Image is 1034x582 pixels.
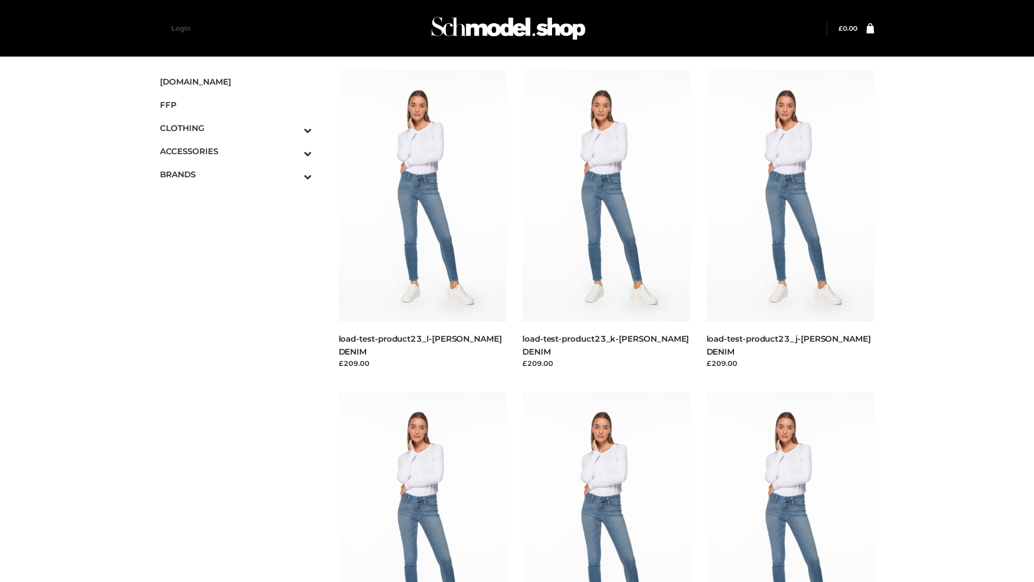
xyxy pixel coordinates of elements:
span: BRANDS [160,168,312,181]
img: Schmodel Admin 964 [428,7,589,50]
a: [DOMAIN_NAME] [160,70,312,93]
bdi: 0.00 [839,24,857,32]
a: load-test-product23_k-[PERSON_NAME] DENIM [522,334,689,356]
span: ACCESSORIES [160,145,312,157]
span: [DOMAIN_NAME] [160,75,312,88]
a: Login [171,24,190,32]
div: £209.00 [522,358,690,369]
button: Toggle Submenu [274,163,312,186]
button: Toggle Submenu [274,116,312,140]
a: CLOTHINGToggle Submenu [160,116,312,140]
div: £209.00 [707,358,875,369]
a: ACCESSORIESToggle Submenu [160,140,312,163]
span: £ [839,24,843,32]
a: load-test-product23_l-[PERSON_NAME] DENIM [339,334,502,356]
button: Toggle Submenu [274,140,312,163]
a: BRANDSToggle Submenu [160,163,312,186]
a: FFP [160,93,312,116]
span: CLOTHING [160,122,312,134]
a: load-test-product23_j-[PERSON_NAME] DENIM [707,334,871,356]
span: FFP [160,99,312,111]
a: £0.00 [839,24,857,32]
div: £209.00 [339,358,507,369]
